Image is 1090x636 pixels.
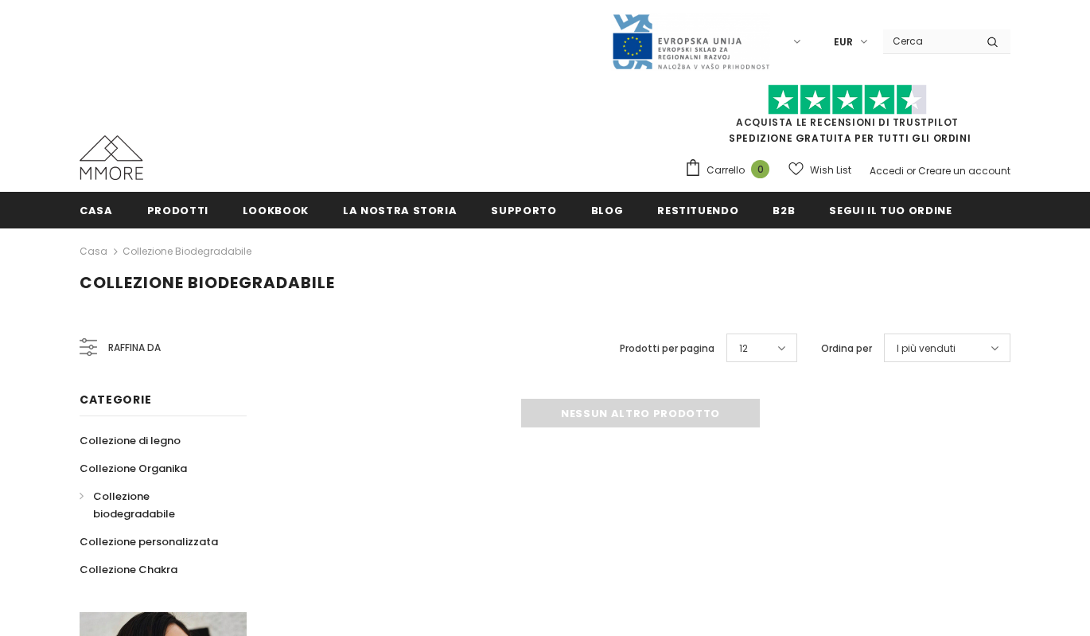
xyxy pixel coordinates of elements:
[773,203,795,218] span: B2B
[834,34,853,50] span: EUR
[773,192,795,228] a: B2B
[591,203,624,218] span: Blog
[80,455,187,482] a: Collezione Organika
[243,192,309,228] a: Lookbook
[684,158,777,182] a: Carrello 0
[80,427,181,455] a: Collezione di legno
[80,135,143,180] img: Casi MMORE
[788,156,851,184] a: Wish List
[591,192,624,228] a: Blog
[80,461,187,476] span: Collezione Organika
[684,92,1010,145] span: SPEDIZIONE GRATUITA PER TUTTI GLI ORDINI
[80,556,177,583] a: Collezione Chakra
[768,84,927,115] img: Fidati di Pilot Stars
[80,433,181,448] span: Collezione di legno
[611,13,770,71] img: Javni Razpis
[829,192,952,228] a: Segui il tuo ordine
[736,115,959,129] a: Acquista le recensioni di TrustPilot
[80,242,107,261] a: Casa
[80,528,218,556] a: Collezione personalizzata
[343,203,457,218] span: La nostra storia
[108,339,161,357] span: Raffina da
[80,271,335,294] span: Collezione biodegradabile
[883,29,975,53] input: Search Site
[491,203,556,218] span: supporto
[147,192,208,228] a: Prodotti
[906,164,916,178] span: or
[80,482,229,528] a: Collezione biodegradabile
[491,192,556,228] a: supporto
[243,203,309,218] span: Lookbook
[80,534,218,549] span: Collezione personalizzata
[80,392,151,408] span: Categorie
[93,489,175,521] span: Collezione biodegradabile
[918,164,1010,178] a: Creare un account
[657,192,738,228] a: Restituendo
[80,203,113,218] span: Casa
[870,164,904,178] a: Accedi
[810,162,851,178] span: Wish List
[739,341,748,357] span: 12
[80,562,177,577] span: Collezione Chakra
[707,162,745,178] span: Carrello
[611,34,770,48] a: Javni Razpis
[123,244,251,258] a: Collezione biodegradabile
[821,341,872,357] label: Ordina per
[657,203,738,218] span: Restituendo
[829,203,952,218] span: Segui il tuo ordine
[147,203,208,218] span: Prodotti
[620,341,714,357] label: Prodotti per pagina
[80,192,113,228] a: Casa
[751,160,769,178] span: 0
[343,192,457,228] a: La nostra storia
[897,341,956,357] span: I più venduti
